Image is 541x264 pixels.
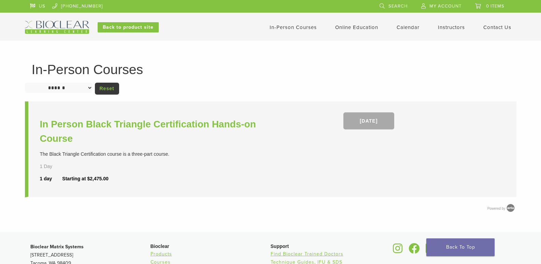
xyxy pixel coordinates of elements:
a: In Person Black Triangle Certification Hands-on Course [40,117,272,146]
span: 0 items [486,3,504,9]
strong: Bioclear Matrix Systems [30,244,84,250]
div: The Black Triangle Certification course is a three-part course. [40,151,272,158]
span: My Account [429,3,461,9]
a: Find Bioclear Trained Doctors [271,251,343,257]
a: Back To Top [426,238,495,256]
div: Starting at $2,475.00 [62,175,108,182]
a: Contact Us [483,24,511,30]
h1: In-Person Courses [32,63,510,76]
img: Arlo training & Event Software [506,203,516,213]
span: Bioclear [151,244,169,249]
div: 1 day [40,175,62,182]
a: Instructors [438,24,465,30]
a: In-Person Courses [270,24,317,30]
a: Reset [95,83,119,95]
a: Products [151,251,172,257]
a: Back to product site [98,22,159,32]
a: Bioclear [391,247,405,254]
img: Bioclear [25,21,89,34]
a: Calendar [397,24,419,30]
div: 1 Day [40,163,75,170]
a: [DATE] [343,112,394,129]
a: Online Education [335,24,378,30]
span: Support [271,244,289,249]
span: Search [388,3,408,9]
a: Bioclear [424,247,438,254]
a: Powered by [487,207,516,210]
a: Bioclear [407,247,422,254]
